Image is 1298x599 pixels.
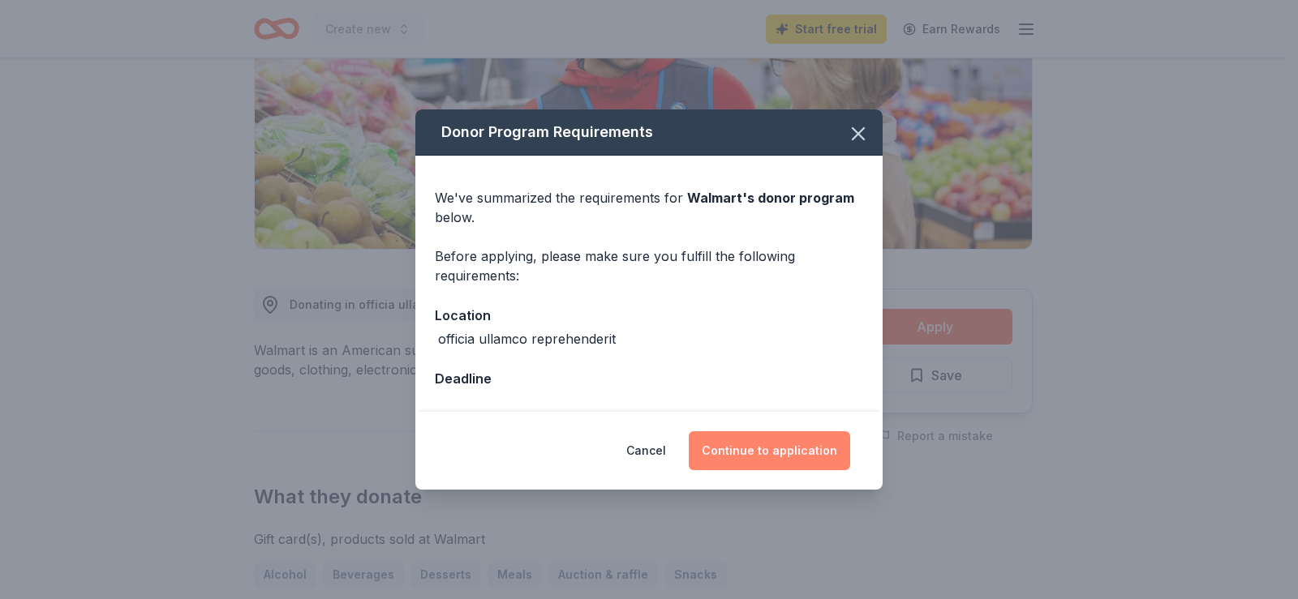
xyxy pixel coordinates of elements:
button: Continue to application [689,431,850,470]
div: officia ullamco reprehenderit [438,329,616,349]
div: Before applying, please make sure you fulfill the following requirements: [435,246,863,285]
div: We've summarized the requirements for below. [435,188,863,227]
div: Deadline [435,368,863,389]
div: Location [435,305,863,326]
span: Walmart 's donor program [687,190,854,206]
button: Cancel [626,431,666,470]
div: Donor Program Requirements [415,109,883,156]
